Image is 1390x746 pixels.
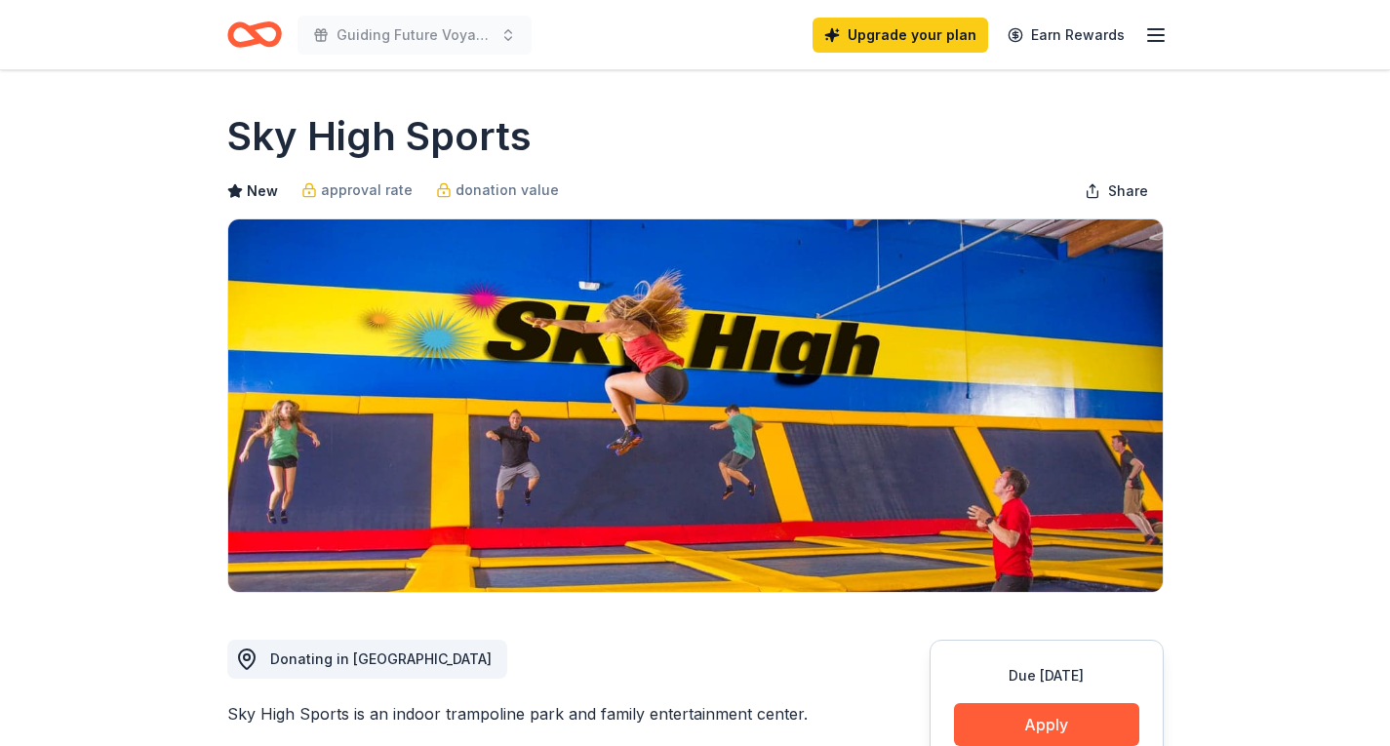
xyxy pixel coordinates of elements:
[298,16,532,55] button: Guiding Future Voyagers
[270,650,492,667] span: Donating in [GEOGRAPHIC_DATA]
[456,178,559,202] span: donation value
[227,109,532,164] h1: Sky High Sports
[1069,172,1164,211] button: Share
[227,702,836,726] div: Sky High Sports is an indoor trampoline park and family entertainment center.
[337,23,493,47] span: Guiding Future Voyagers
[321,178,413,202] span: approval rate
[436,178,559,202] a: donation value
[227,12,282,58] a: Home
[996,18,1136,53] a: Earn Rewards
[301,178,413,202] a: approval rate
[1108,179,1148,203] span: Share
[954,664,1139,687] div: Due [DATE]
[247,179,278,203] span: New
[228,219,1163,592] img: Image for Sky High Sports
[813,18,988,53] a: Upgrade your plan
[954,703,1139,746] button: Apply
